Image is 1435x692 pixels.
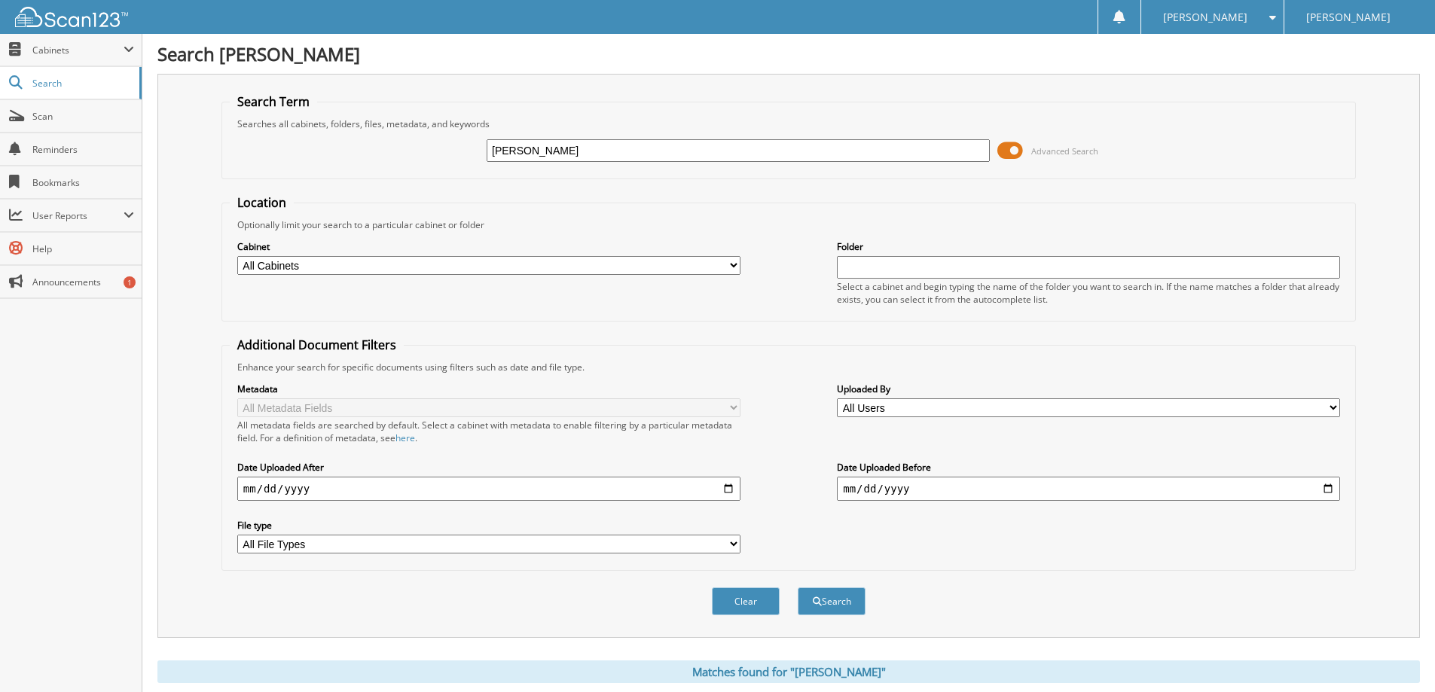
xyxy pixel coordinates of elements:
[32,44,124,56] span: Cabinets
[798,587,866,615] button: Search
[1163,13,1247,22] span: [PERSON_NAME]
[395,431,415,444] a: here
[237,240,740,253] label: Cabinet
[32,276,134,288] span: Announcements
[237,519,740,532] label: File type
[237,477,740,501] input: start
[1031,145,1098,157] span: Advanced Search
[124,276,136,288] div: 1
[237,419,740,444] div: All metadata fields are searched by default. Select a cabinet with metadata to enable filtering b...
[32,176,134,189] span: Bookmarks
[157,660,1420,683] div: Matches found for "[PERSON_NAME]"
[237,461,740,474] label: Date Uploaded After
[32,209,124,222] span: User Reports
[15,7,128,27] img: scan123-logo-white.svg
[837,240,1340,253] label: Folder
[712,587,780,615] button: Clear
[32,242,134,255] span: Help
[230,337,404,353] legend: Additional Document Filters
[230,218,1348,231] div: Optionally limit your search to a particular cabinet or folder
[837,383,1340,395] label: Uploaded By
[230,117,1348,130] div: Searches all cabinets, folders, files, metadata, and keywords
[157,41,1420,66] h1: Search [PERSON_NAME]
[237,383,740,395] label: Metadata
[32,77,132,90] span: Search
[230,361,1348,373] div: Enhance your search for specific documents using filters such as date and file type.
[230,93,317,110] legend: Search Term
[837,477,1340,501] input: end
[32,143,134,156] span: Reminders
[837,280,1340,306] div: Select a cabinet and begin typing the name of the folder you want to search in. If the name match...
[837,461,1340,474] label: Date Uploaded Before
[32,110,134,123] span: Scan
[230,194,294,211] legend: Location
[1306,13,1391,22] span: [PERSON_NAME]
